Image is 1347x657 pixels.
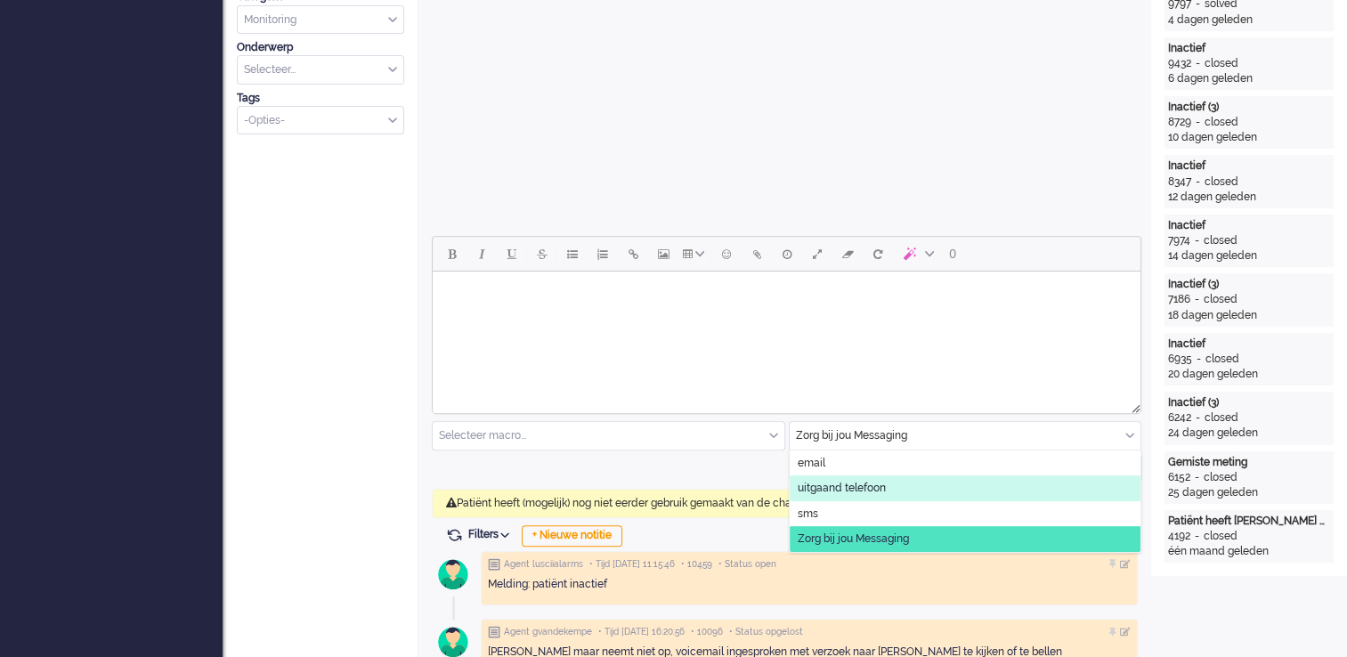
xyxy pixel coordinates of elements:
span: Zorg bij jou Messaging [798,531,909,547]
div: closed [1204,292,1237,307]
div: Resize [1125,397,1140,413]
div: - [1191,410,1205,426]
button: Fullscreen [802,239,832,269]
span: Agent lusciialarms [504,558,583,571]
div: 24 dagen geleden [1168,426,1330,441]
div: 6242 [1168,410,1191,426]
div: Tags [237,91,404,106]
div: Inactief (3) [1168,277,1330,292]
button: Insert/edit link [618,239,648,269]
span: • 10096 [691,626,723,638]
div: Inactief (3) [1168,395,1330,410]
button: Underline [497,239,527,269]
div: closed [1205,56,1238,71]
div: Gemiste meting [1168,455,1330,470]
div: closed [1204,529,1237,544]
li: uitgaand telefoon [790,475,1141,501]
span: sms [798,507,818,522]
span: Agent gvandekempe [504,626,592,638]
button: Add attachment [742,239,772,269]
button: Emoticons [711,239,742,269]
div: - [1190,529,1204,544]
div: 6 dagen geleden [1168,71,1330,86]
button: Delay message [772,239,802,269]
button: Clear formatting [832,239,863,269]
span: • Tijd [DATE] 11:15:46 [589,558,675,571]
div: 4 dagen geleden [1168,12,1330,28]
button: Numbered list [588,239,618,269]
div: 14 dagen geleden [1168,248,1330,264]
span: • Tijd [DATE] 16:20:56 [598,626,685,638]
div: 10 dagen geleden [1168,130,1330,145]
button: Italic [467,239,497,269]
button: 0 [941,239,964,269]
div: - [1190,292,1204,307]
span: Filters [468,528,515,540]
span: uitgaand telefoon [798,481,886,496]
button: Bold [436,239,467,269]
div: Inactief (3) [1168,100,1330,115]
img: avatar [431,552,475,596]
button: Insert/edit image [648,239,678,269]
div: - [1192,352,1205,367]
div: closed [1204,470,1237,485]
span: • Status open [718,558,776,571]
div: - [1191,174,1205,190]
div: - [1191,115,1205,130]
span: • Status opgelost [729,626,803,638]
div: 6152 [1168,470,1190,485]
div: 12 dagen geleden [1168,190,1330,205]
div: 25 dagen geleden [1168,485,1330,500]
div: 8347 [1168,174,1191,190]
div: Inactief [1168,337,1330,352]
div: 6935 [1168,352,1192,367]
li: sms [790,501,1141,527]
div: 9432 [1168,56,1191,71]
div: Inactief [1168,41,1330,56]
div: closed [1205,174,1238,190]
button: Reset content [863,239,893,269]
span: email [798,456,825,471]
div: closed [1205,115,1238,130]
div: - [1190,233,1204,248]
div: Patiënt heeft [PERSON_NAME] nog niet geactiveerd. Herinnering 1 [1168,514,1330,529]
div: Select Tags [237,106,404,135]
div: 20 dagen geleden [1168,367,1330,382]
iframe: Rich Text Area [433,272,1140,397]
div: 7186 [1168,292,1190,307]
div: closed [1205,410,1238,426]
div: één maand geleden [1168,544,1330,559]
button: Bullet list [557,239,588,269]
div: 8729 [1168,115,1191,130]
button: AI [893,239,941,269]
img: ic_note_grey.svg [488,558,500,571]
div: 18 dagen geleden [1168,308,1330,323]
div: Melding: patiënt inactief [488,577,1131,592]
div: - [1190,470,1204,485]
div: Inactief [1168,218,1330,233]
div: closed [1204,233,1237,248]
div: Patiënt heeft (mogelijk) nog niet eerder gebruik gemaakt van de chat functie en kan daarom mogeli... [432,489,1141,518]
div: - [1191,56,1205,71]
button: Table [678,239,711,269]
div: 7974 [1168,233,1190,248]
li: email [790,450,1141,476]
img: ic_note_grey.svg [488,626,500,638]
div: 4192 [1168,529,1190,544]
span: • 10459 [681,558,712,571]
div: Inactief [1168,158,1330,174]
span: 0 [949,247,956,261]
li: Zorg bij jou Messaging [790,526,1141,552]
div: closed [1205,352,1239,367]
button: Strikethrough [527,239,557,269]
div: + Nieuwe notitie [522,525,622,547]
div: Onderwerp [237,40,404,55]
